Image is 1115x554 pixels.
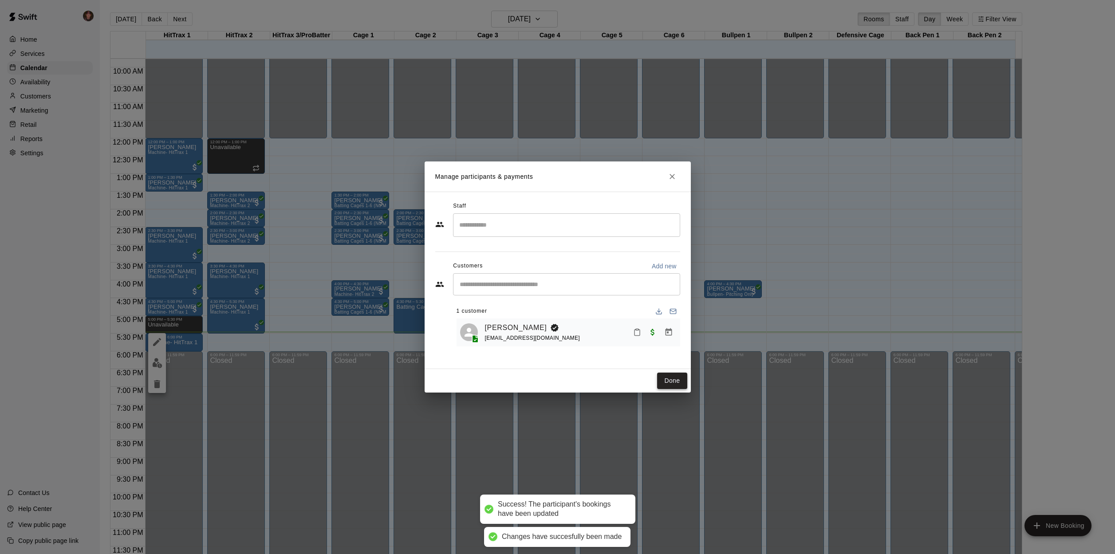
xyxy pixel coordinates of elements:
div: Start typing to search customers... [453,273,680,295]
button: Mark attendance [630,325,645,340]
button: Add new [648,259,680,273]
div: Search staff [453,213,680,237]
button: Download list [652,304,666,318]
svg: Booking Owner [550,323,559,332]
div: Success! The participant's bookings have been updated [498,500,626,519]
button: Done [657,373,687,389]
p: Add new [652,262,677,271]
div: Brent Bachmeier [460,323,478,341]
span: Customers [453,259,483,273]
p: Manage participants & payments [435,172,533,181]
span: Paid with POS (Swift) [645,328,661,336]
a: [PERSON_NAME] [485,322,547,334]
button: Email participants [666,304,680,318]
span: 1 customer [457,304,487,318]
button: Manage bookings & payment [661,324,677,340]
div: Changes have succesfully been made [502,532,622,542]
button: Close [664,169,680,185]
span: [EMAIL_ADDRESS][DOMAIN_NAME] [485,335,580,341]
svg: Customers [435,280,444,289]
svg: Staff [435,220,444,229]
span: Staff [453,199,466,213]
